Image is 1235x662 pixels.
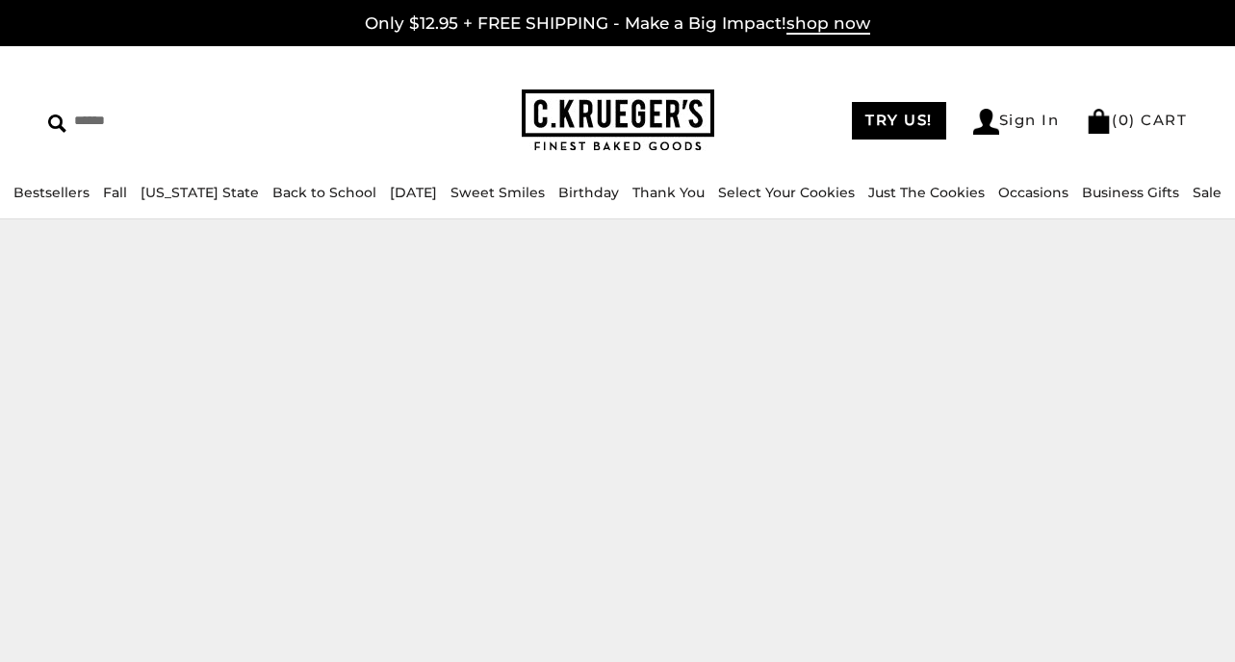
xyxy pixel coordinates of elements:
[852,102,946,140] a: TRY US!
[272,184,376,201] a: Back to School
[632,184,705,201] a: Thank You
[13,184,90,201] a: Bestsellers
[1193,184,1222,201] a: Sale
[1086,111,1187,129] a: (0) CART
[718,184,855,201] a: Select Your Cookies
[558,184,619,201] a: Birthday
[1119,111,1130,129] span: 0
[390,184,437,201] a: [DATE]
[450,184,545,201] a: Sweet Smiles
[786,13,870,35] span: shop now
[1086,109,1112,134] img: Bag
[365,13,870,35] a: Only $12.95 + FREE SHIPPING - Make a Big Impact!shop now
[48,106,310,136] input: Search
[868,184,985,201] a: Just The Cookies
[103,184,127,201] a: Fall
[1082,184,1179,201] a: Business Gifts
[973,109,999,135] img: Account
[141,184,259,201] a: [US_STATE] State
[522,89,714,152] img: C.KRUEGER'S
[48,115,66,133] img: Search
[998,184,1068,201] a: Occasions
[973,109,1060,135] a: Sign In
